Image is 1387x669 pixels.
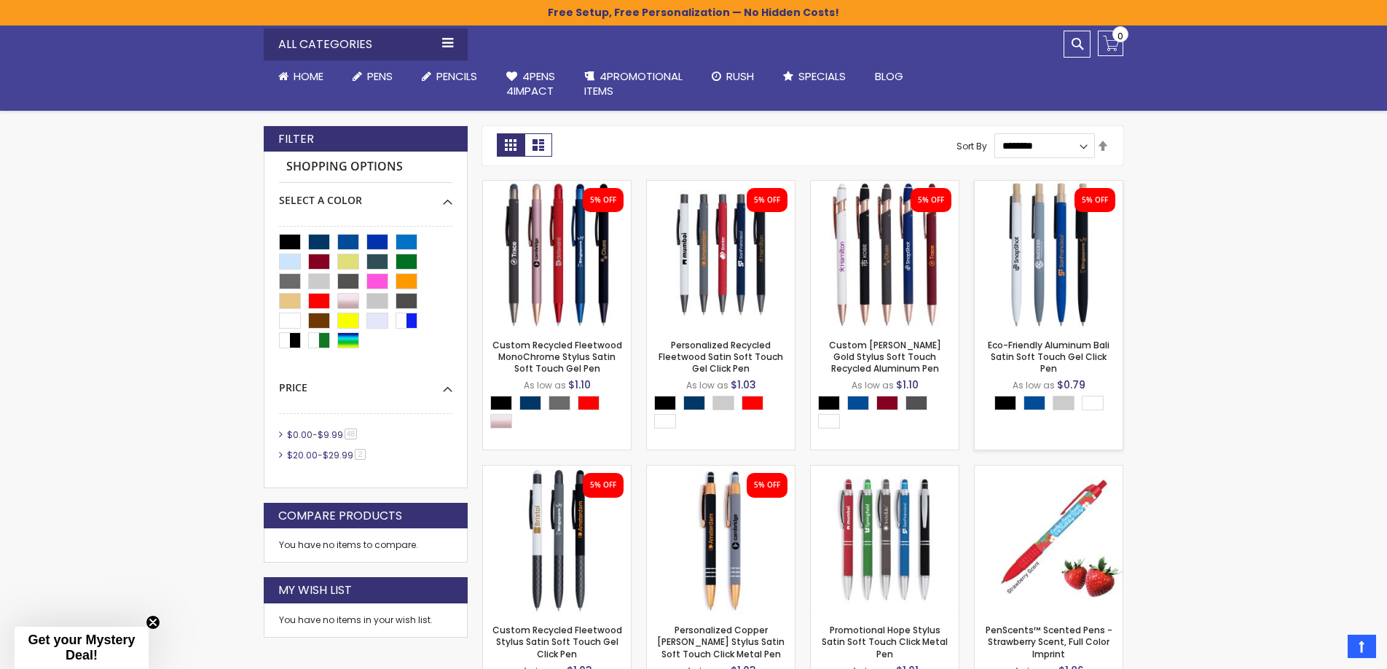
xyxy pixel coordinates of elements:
div: 5% OFF [754,480,780,490]
div: Rose Gold [490,414,512,429]
span: Specials [798,69,846,84]
span: $9.99 [318,429,343,441]
span: 4PROMOTIONAL ITEMS [584,69,683,98]
a: Personalized Recycled Fleetwood Satin Soft Touch Gel Click Pen [659,339,783,375]
div: Select A Color [994,396,1111,414]
a: Eco-Friendly Aluminum Bali Satin Soft Touch Gel Click Pen [988,339,1109,375]
a: Personalized Copper Penny Stylus Satin Soft Touch Click Metal Pen [647,465,795,477]
div: Get your Mystery Deal!Close teaser [15,627,149,669]
div: Black [994,396,1016,410]
img: Custom Recycled Fleetwood Stylus Satin Soft Touch Gel Click Pen [483,466,631,614]
span: $1.10 [568,377,591,392]
div: Dark Blue [1023,396,1045,410]
div: Price [279,370,452,395]
div: Grey Light [712,396,734,410]
strong: Grid [497,133,524,157]
a: PenScents™ Scented Pens - Strawberry Scent, Full Color Imprint [975,465,1123,477]
a: Personalized Recycled Fleetwood Satin Soft Touch Gel Click Pen [647,180,795,192]
span: As low as [1013,379,1055,391]
img: Eco-Friendly Aluminum Bali Satin Soft Touch Gel Click Pen [975,181,1123,329]
div: 5% OFF [1082,195,1108,206]
a: Custom Recycled Fleetwood Stylus Satin Soft Touch Gel Click Pen [492,624,622,660]
div: Select A Color [654,396,795,432]
strong: Shopping Options [279,152,452,183]
a: Custom Recycled Fleetwood Stylus Satin Soft Touch Gel Click Pen [483,465,631,477]
span: As low as [852,379,894,391]
a: PenScents™ Scented Pens - Strawberry Scent, Full Color Imprint [986,624,1112,660]
div: Gunmetal [905,396,927,410]
img: Promotional Hope Stylus Satin Soft Touch Click Metal Pen [811,466,959,614]
a: Pens [338,60,407,93]
span: $20.00 [287,449,318,461]
div: Black [490,396,512,410]
a: Promotional Hope Stylus Satin Soft Touch Click Metal Pen [811,465,959,477]
div: Red [578,396,600,410]
a: Custom [PERSON_NAME] Gold Stylus Soft Touch Recycled Aluminum Pen [829,339,941,375]
a: Home [264,60,338,93]
div: Grey Light [1053,396,1074,410]
div: You have no items in your wish list. [279,614,452,626]
div: Dark Blue [847,396,869,410]
img: Personalized Copper Penny Stylus Satin Soft Touch Click Metal Pen [647,466,795,614]
span: $29.99 [323,449,353,461]
a: $20.00-$29.992 [283,449,371,461]
img: Personalized Recycled Fleetwood Satin Soft Touch Gel Click Pen [647,181,795,329]
strong: My Wish List [278,582,352,598]
span: Get your Mystery Deal! [28,633,135,662]
div: 5% OFF [590,480,616,490]
div: Grey [549,396,570,410]
span: $1.10 [896,377,919,392]
span: $1.03 [731,377,756,392]
a: Eco-Friendly Aluminum Bali Satin Soft Touch Gel Click Pen [975,180,1123,192]
div: White [654,414,676,429]
a: Pencils [407,60,492,93]
a: Blog [860,60,918,93]
a: $0.00-$9.9948 [283,429,362,441]
span: $0.79 [1057,377,1085,392]
span: 4Pens 4impact [506,69,555,98]
a: Specials [769,60,860,93]
a: 4Pens4impact [492,60,570,108]
a: Custom Recycled Fleetwood MonoChrome Stylus Satin Soft Touch Gel Pen [492,339,622,375]
div: Red [742,396,763,410]
div: Black [818,396,840,410]
a: Rush [697,60,769,93]
img: Custom Recycled Fleetwood MonoChrome Stylus Satin Soft Touch Gel Pen [483,181,631,329]
div: All Categories [264,28,468,60]
a: Personalized Copper [PERSON_NAME] Stylus Satin Soft Touch Click Metal Pen [657,624,785,660]
div: Select A Color [818,396,959,432]
span: 48 [345,429,357,439]
button: Close teaser [146,615,160,630]
div: 5% OFF [918,195,944,206]
a: 4PROMOTIONALITEMS [570,60,697,108]
div: You have no items to compare. [264,528,468,563]
a: Custom Recycled Fleetwood MonoChrome Stylus Satin Soft Touch Gel Pen [483,180,631,192]
strong: Filter [278,131,314,147]
a: 0 [1098,31,1123,56]
a: Custom Lexi Rose Gold Stylus Soft Touch Recycled Aluminum Pen [811,180,959,192]
span: Home [294,69,323,84]
img: Custom Lexi Rose Gold Stylus Soft Touch Recycled Aluminum Pen [811,181,959,329]
div: White [1082,396,1104,410]
span: Blog [875,69,903,84]
a: Promotional Hope Stylus Satin Soft Touch Click Metal Pen [822,624,948,660]
strong: Compare Products [278,508,402,524]
div: Select A Color [279,183,452,208]
span: 2 [355,449,366,460]
div: White [818,414,840,429]
iframe: Google Customer Reviews [1267,630,1387,669]
div: Select A Color [490,396,631,432]
div: Navy Blue [519,396,541,410]
span: As low as [524,379,566,391]
div: 5% OFF [590,195,616,206]
span: As low as [686,379,728,391]
span: Rush [726,69,754,84]
span: Pens [367,69,393,84]
div: Black [654,396,676,410]
div: Navy Blue [683,396,705,410]
span: 0 [1117,29,1123,43]
div: Burgundy [876,396,898,410]
span: Pencils [436,69,477,84]
span: $0.00 [287,429,313,441]
label: Sort By [956,139,987,152]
